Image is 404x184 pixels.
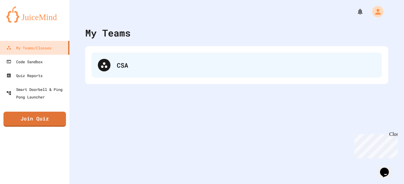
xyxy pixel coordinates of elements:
div: Code Sandbox [6,58,43,65]
div: My Teams/Classes [6,44,51,52]
div: My Notifications [345,6,365,17]
div: CSA [117,60,376,70]
div: My Account [365,4,385,19]
div: CSA [92,53,382,78]
img: logo-orange.svg [6,6,63,23]
iframe: chat widget [352,131,398,158]
div: Quiz Reports [6,72,43,79]
iframe: chat widget [377,159,398,178]
div: Smart Doorbell & Ping Pong Launcher [6,86,67,101]
a: Join Quiz [3,112,66,127]
div: My Teams [85,26,131,40]
div: Chat with us now!Close [3,3,44,40]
